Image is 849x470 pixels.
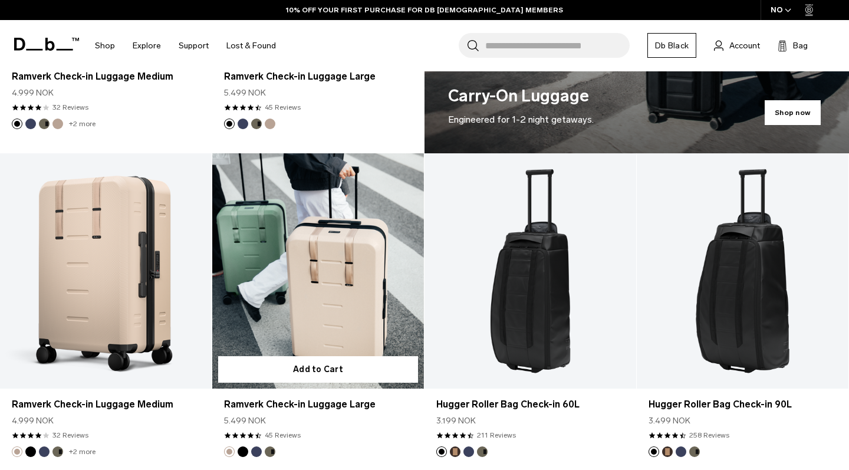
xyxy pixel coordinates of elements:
nav: Main Navigation [86,20,285,71]
button: Forest Green [477,446,488,457]
span: Bag [793,40,808,52]
a: Hugger Roller Bag Check-in 90L [649,397,837,412]
button: Blue Hour [39,446,50,457]
a: Db Black [647,33,696,58]
a: 32 reviews [52,102,88,113]
button: Forest Green [52,446,63,457]
span: 5.499 NOK [224,87,266,99]
a: 45 reviews [265,430,301,441]
a: 211 reviews [477,430,516,441]
button: Blue Hour [251,446,262,457]
a: Support [179,25,209,67]
a: Hugger Roller Bag Check-in 60L [436,397,624,412]
button: Fogbow Beige [12,446,22,457]
a: 258 reviews [689,430,729,441]
a: Ramverk Check-in Luggage Large [224,70,412,84]
a: +2 more [69,448,96,456]
button: Fogbow Beige [224,446,235,457]
button: Black Out [12,119,22,129]
button: Forest Green [251,119,262,129]
button: Blue Hour [25,119,36,129]
button: Black Out [25,446,36,457]
a: Account [714,38,760,52]
button: Forest Green [689,446,700,457]
a: Lost & Found [226,25,276,67]
a: Ramverk Check-in Luggage Medium [12,70,200,84]
span: 5.499 NOK [224,415,266,427]
button: Black Out [224,119,235,129]
button: Blue Hour [463,446,474,457]
button: Espresso [450,446,460,457]
button: Add to Cart [218,356,418,383]
a: Hugger Roller Bag Check-in 90L [637,153,848,389]
a: Hugger Roller Bag Check-in 60L [424,153,636,389]
button: Forest Green [265,446,275,457]
button: Bag [778,38,808,52]
span: 3.499 NOK [649,415,690,427]
button: Forest Green [39,119,50,129]
span: 4.999 NOK [12,415,54,427]
button: Fogbow Beige [265,119,275,129]
button: Espresso [662,446,673,457]
a: Ramverk Check-in Luggage Medium [12,397,200,412]
a: Ramverk Check-in Luggage Large [224,397,412,412]
span: 4.999 NOK [12,87,54,99]
button: Blue Hour [676,446,686,457]
span: Account [729,40,760,52]
button: Black Out [238,446,248,457]
a: Explore [133,25,161,67]
a: +2 more [69,120,96,128]
button: Fogbow Beige [52,119,63,129]
a: 45 reviews [265,102,301,113]
a: 10% OFF YOUR FIRST PURCHASE FOR DB [DEMOGRAPHIC_DATA] MEMBERS [286,5,563,15]
span: 3.199 NOK [436,415,476,427]
a: Shop [95,25,115,67]
a: 32 reviews [52,430,88,441]
button: Black Out [649,446,659,457]
a: Ramverk Check-in Luggage Large [212,153,424,389]
button: Blue Hour [238,119,248,129]
button: Black Out [436,446,447,457]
